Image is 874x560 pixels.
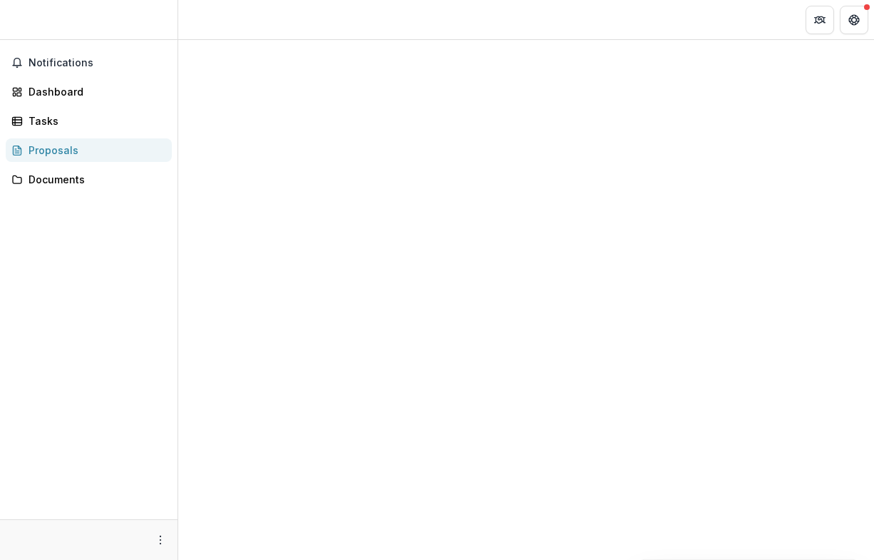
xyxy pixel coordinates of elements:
[6,80,172,103] a: Dashboard
[29,113,160,128] div: Tasks
[6,138,172,162] a: Proposals
[29,143,160,158] div: Proposals
[29,57,166,69] span: Notifications
[29,172,160,187] div: Documents
[840,6,868,34] button: Get Help
[6,109,172,133] a: Tasks
[29,84,160,99] div: Dashboard
[152,531,169,549] button: More
[6,51,172,74] button: Notifications
[6,168,172,191] a: Documents
[806,6,834,34] button: Partners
